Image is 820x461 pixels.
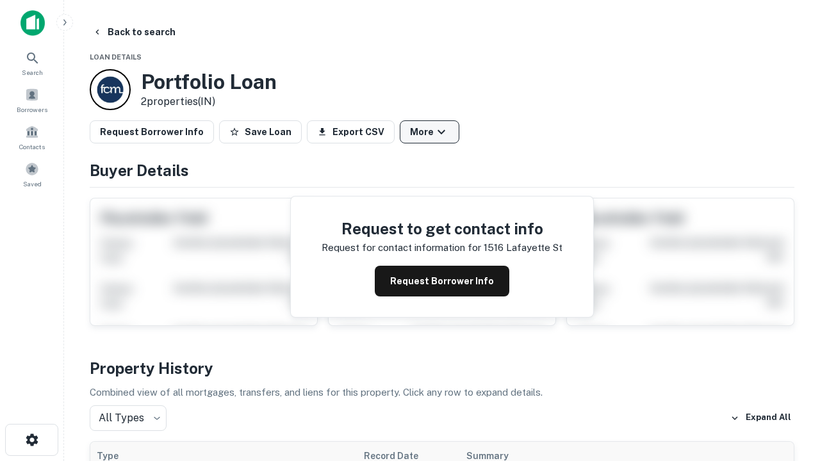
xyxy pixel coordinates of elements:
div: All Types [90,405,167,431]
a: Borrowers [4,83,60,117]
button: Expand All [727,408,794,428]
h4: Request to get contact info [322,217,562,240]
button: Export CSV [307,120,395,143]
p: Combined view of all mortgages, transfers, and liens for this property. Click any row to expand d... [90,385,794,400]
iframe: Chat Widget [756,318,820,379]
h3: Portfolio Loan [141,70,277,94]
a: Search [4,45,60,80]
img: capitalize-icon.png [20,10,45,36]
button: Back to search [87,20,181,44]
a: Contacts [4,120,60,154]
h4: Buyer Details [90,159,794,182]
p: 1516 lafayette st [484,240,562,255]
button: Request Borrower Info [375,266,509,296]
a: Saved [4,157,60,191]
span: Loan Details [90,53,142,61]
button: Request Borrower Info [90,120,214,143]
h4: Property History [90,357,794,380]
span: Saved [23,179,42,189]
span: Contacts [19,142,45,152]
span: Search [22,67,43,77]
button: More [400,120,459,143]
span: Borrowers [17,104,47,115]
p: 2 properties (IN) [141,94,277,109]
p: Request for contact information for [322,240,481,255]
button: Save Loan [219,120,302,143]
